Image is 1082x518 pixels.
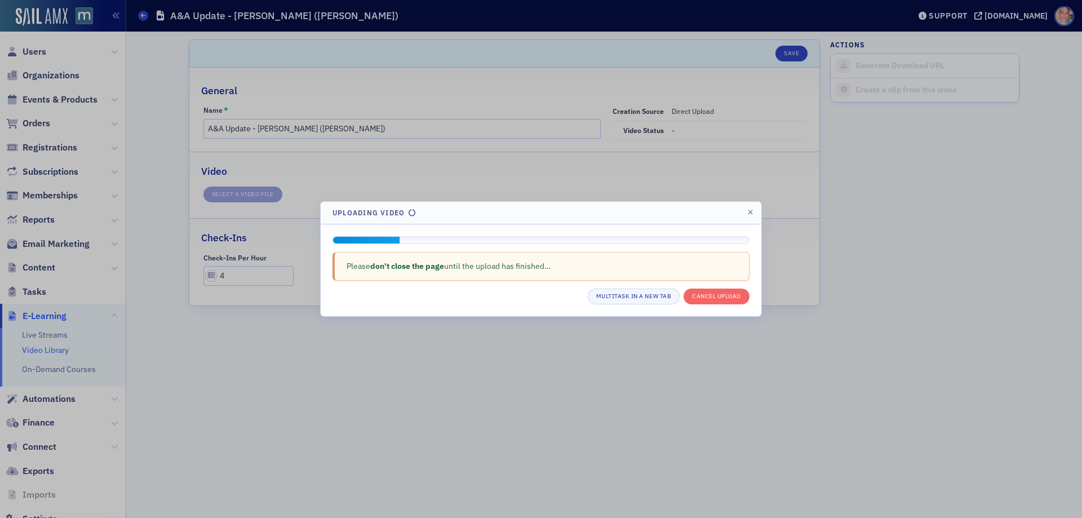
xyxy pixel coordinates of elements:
strong: don't close the page [370,261,444,271]
button: Multitask in a new tab [588,289,680,304]
div: Please until the upload has finished… [332,252,750,281]
div: 16% [332,236,750,244]
h4: Uploading Video [332,207,416,218]
button: Cancel upload [684,289,750,304]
